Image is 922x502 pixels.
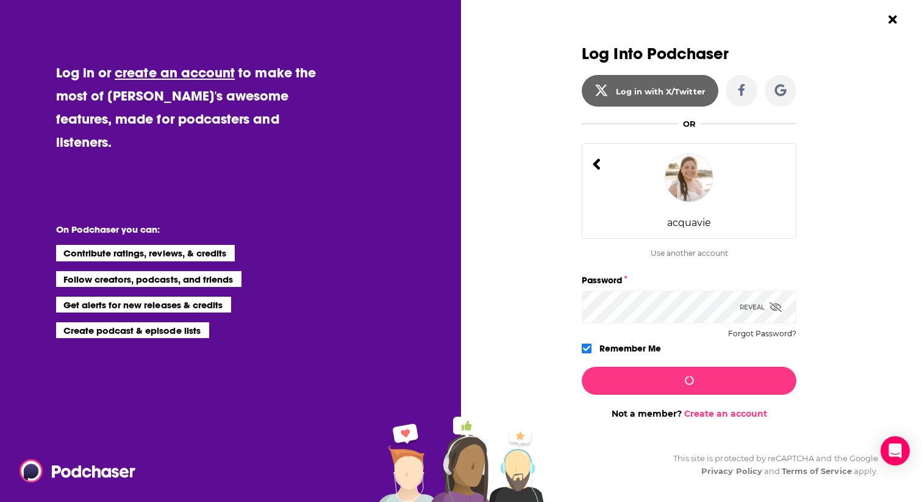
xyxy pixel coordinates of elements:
a: Privacy Policy [701,466,762,476]
li: Contribute ratings, reviews, & credits [56,245,235,261]
li: Get alerts for new releases & credits [56,297,231,313]
img: Podchaser - Follow, Share and Rate Podcasts [20,459,137,483]
a: create an account [115,64,235,81]
a: Terms of Service [782,466,852,476]
div: acquavie [667,217,711,228]
div: Use another account [582,249,796,258]
img: acquavie [665,154,713,202]
label: Password [582,272,796,288]
a: Podchaser - Follow, Share and Rate Podcasts [20,459,127,483]
div: Open Intercom Messenger [881,436,910,465]
button: Log in with X/Twitter [582,75,718,107]
button: Close Button [881,8,904,31]
h3: Log Into Podchaser [582,45,796,63]
a: Create an account [684,408,767,419]
div: Reveal [740,291,782,323]
div: OR [683,119,696,129]
div: Not a member? [582,408,796,419]
button: Forgot Password? [728,330,796,338]
div: This site is protected by reCAPTCHA and the Google and apply. [663,452,878,478]
li: On Podchaser you can: [56,224,300,235]
li: Follow creators, podcasts, and friends [56,271,242,287]
label: Remember Me [599,341,661,356]
div: Log in with X/Twitter [616,87,706,96]
li: Create podcast & episode lists [56,322,209,338]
